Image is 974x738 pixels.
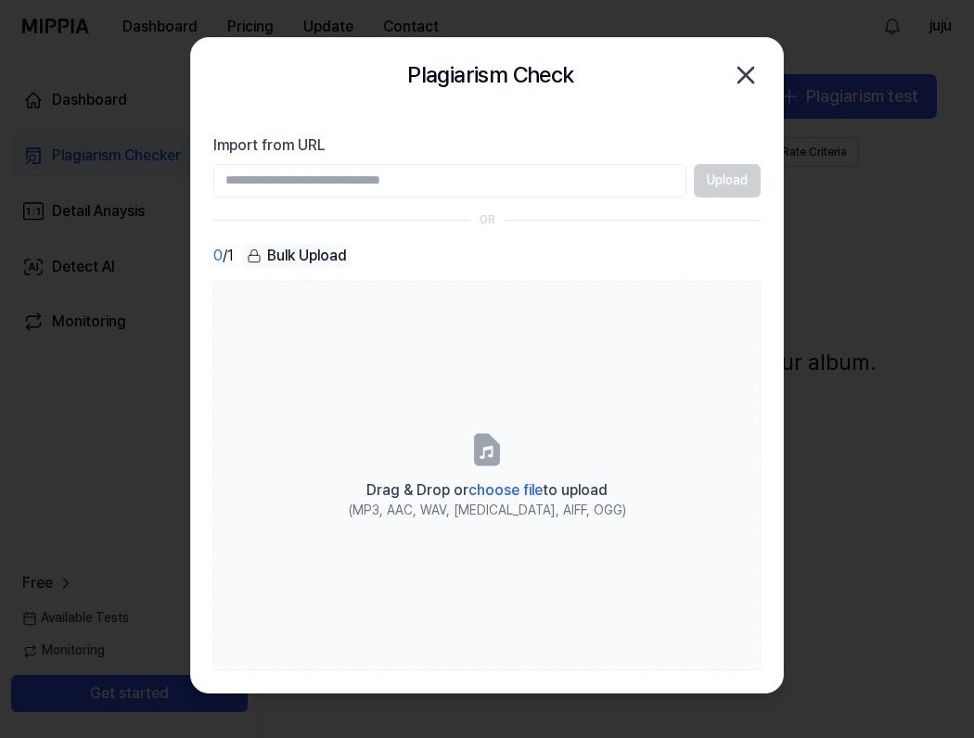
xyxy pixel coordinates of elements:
span: choose file [468,481,543,499]
button: Bulk Upload [241,243,352,270]
span: 0 [213,245,223,267]
label: Import from URL [213,134,761,157]
div: / 1 [213,243,234,270]
div: (MP3, AAC, WAV, [MEDICAL_DATA], AIFF, OGG) [349,502,626,520]
h2: Plagiarism Check [407,57,573,93]
div: Bulk Upload [241,243,352,269]
span: Drag & Drop or to upload [366,481,608,499]
div: OR [480,212,495,228]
